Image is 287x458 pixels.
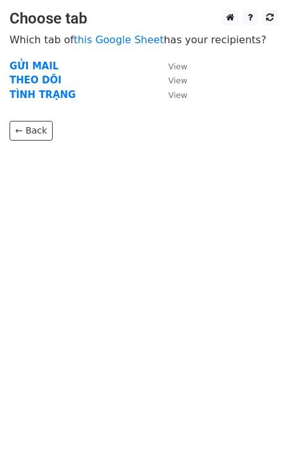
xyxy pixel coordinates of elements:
[10,89,76,101] a: TÌNH TRẠNG
[156,89,187,101] a: View
[156,60,187,72] a: View
[10,33,277,46] p: Which tab of has your recipients?
[168,62,187,71] small: View
[10,74,62,86] a: THEO DÕI
[10,10,277,28] h3: Choose tab
[156,74,187,86] a: View
[10,121,53,141] a: ← Back
[168,76,187,85] small: View
[74,34,164,46] a: this Google Sheet
[10,60,58,72] a: GỬI MAIL
[168,90,187,100] small: View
